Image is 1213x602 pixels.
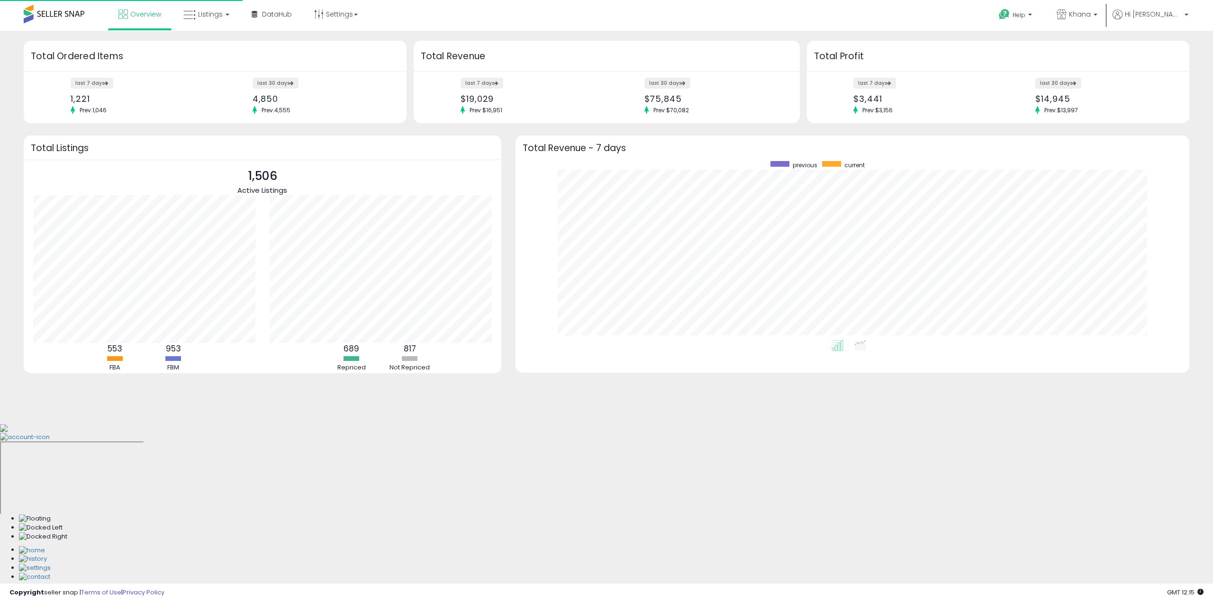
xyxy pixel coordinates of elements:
span: DataHub [262,9,292,19]
label: last 30 days [644,78,690,89]
span: Help [1013,11,1025,19]
span: Listings [198,9,223,19]
img: Docked Right [19,532,67,541]
img: Floating [19,514,51,523]
img: Docked Left [19,523,63,532]
label: last 7 days [461,78,503,89]
b: 689 [344,343,359,354]
b: 817 [404,343,416,354]
h3: Total Revenue - 7 days [523,144,1183,152]
div: $75,845 [644,94,783,104]
span: Prev: 1,046 [75,106,111,114]
h3: Total Profit [814,50,1183,63]
span: current [844,161,865,169]
span: Khana [1069,9,1091,19]
div: $19,029 [461,94,599,104]
div: 1,221 [71,94,208,104]
a: Help [991,1,1041,31]
div: 4,850 [253,94,390,104]
label: last 30 days [253,78,299,89]
span: Overview [130,9,161,19]
h3: Total Ordered Items [31,50,399,63]
label: last 30 days [1035,78,1081,89]
label: last 7 days [71,78,113,89]
span: previous [793,161,817,169]
img: Home [19,546,45,555]
p: 1,506 [237,167,287,185]
h3: Total Listings [31,144,494,152]
span: Prev: $13,997 [1040,106,1083,114]
div: Repriced [323,363,380,372]
h3: Total Revenue [421,50,793,63]
span: Active Listings [237,185,287,195]
span: Prev: $70,082 [649,106,694,114]
div: Not Repriced [381,363,438,372]
div: $14,945 [1035,94,1173,104]
i: Get Help [998,9,1010,20]
img: Contact [19,573,50,582]
div: FBM [145,363,202,372]
b: 553 [108,343,122,354]
span: Prev: $3,156 [858,106,897,114]
div: $3,441 [853,94,991,104]
img: History [19,555,47,564]
a: Hi [PERSON_NAME] [1113,9,1188,31]
span: Hi [PERSON_NAME] [1125,9,1182,19]
span: Prev: $16,951 [465,106,507,114]
label: last 7 days [853,78,896,89]
span: Prev: 4,555 [257,106,295,114]
b: 953 [166,343,181,354]
div: FBA [87,363,144,372]
img: Settings [19,564,51,573]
